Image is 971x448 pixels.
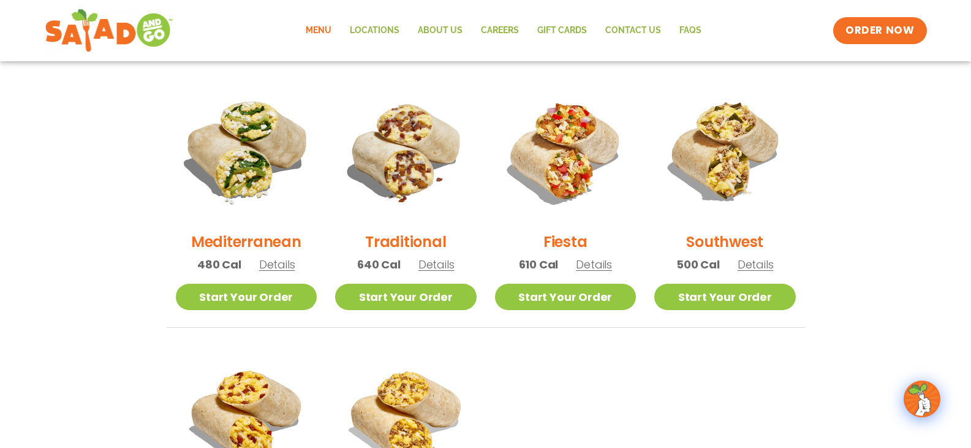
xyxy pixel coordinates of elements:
[845,23,914,38] span: ORDER NOW
[45,6,174,55] img: new-SAG-logo-768×292
[197,256,241,273] span: 480 Cal
[418,257,455,272] span: Details
[472,17,528,45] a: Careers
[905,382,939,416] img: wpChatIcon
[357,256,401,273] span: 640 Cal
[576,257,612,272] span: Details
[596,17,670,45] a: Contact Us
[676,256,720,273] span: 500 Cal
[409,17,472,45] a: About Us
[528,17,596,45] a: GIFT CARDS
[341,17,409,45] a: Locations
[335,284,477,310] a: Start Your Order
[191,231,301,252] h2: Mediterranean
[686,231,763,252] h2: Southwest
[335,80,477,222] img: Product photo for Traditional
[519,256,559,273] span: 610 Cal
[495,80,637,222] img: Product photo for Fiesta
[670,17,711,45] a: FAQs
[654,284,796,310] a: Start Your Order
[654,80,796,222] img: Product photo for Southwest
[833,17,926,44] a: ORDER NOW
[163,68,329,234] img: Product photo for Mediterranean Breakfast Burrito
[297,17,341,45] a: Menu
[297,17,711,45] nav: Menu
[259,257,295,272] span: Details
[738,257,774,272] span: Details
[495,284,637,310] a: Start Your Order
[365,231,446,252] h2: Traditional
[543,231,588,252] h2: Fiesta
[176,284,317,310] a: Start Your Order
